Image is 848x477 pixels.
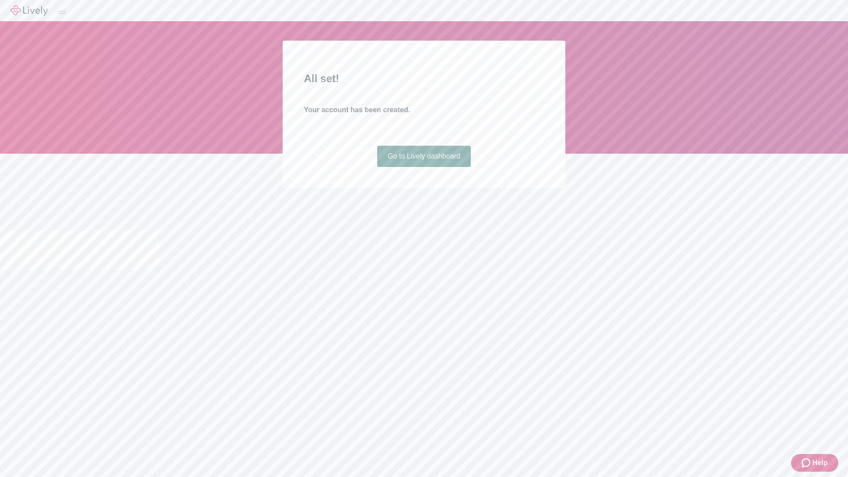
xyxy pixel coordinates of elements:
[304,105,544,115] h4: Your account has been created.
[304,71,544,87] h2: All set!
[11,5,48,16] img: Lively
[812,458,828,468] span: Help
[58,11,65,14] button: Log out
[802,458,812,468] svg: Zendesk support icon
[791,454,838,472] button: Zendesk support iconHelp
[377,146,471,167] a: Go to Lively dashboard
